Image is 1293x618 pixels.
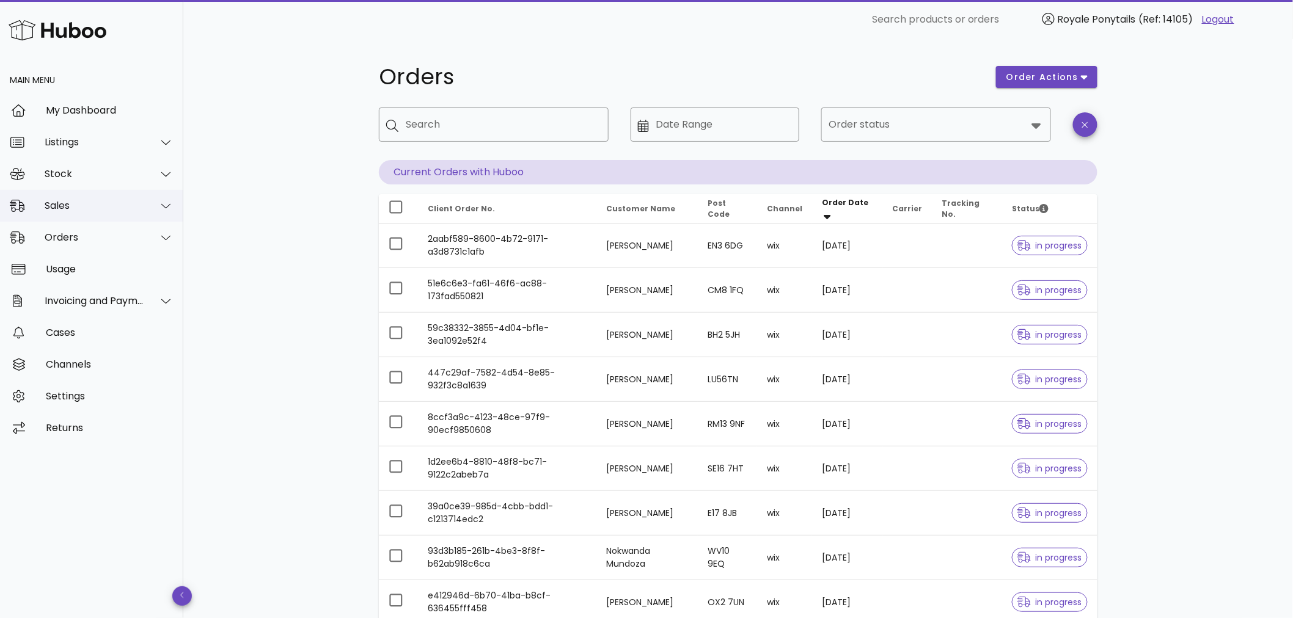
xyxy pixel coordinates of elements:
[757,446,812,491] td: wix
[45,136,144,148] div: Listings
[1017,241,1082,250] span: in progress
[1017,464,1082,473] span: in progress
[418,446,597,491] td: 1d2ee6b4-8810-48f8-bc71-9122c2abeb7a
[9,17,106,43] img: Huboo Logo
[418,313,597,357] td: 59c38332-3855-4d04-bf1e-3ea1092e52f4
[698,313,757,357] td: BH2 5JH
[698,402,757,446] td: RM13 9NF
[698,446,757,491] td: SE16 7HT
[45,295,144,307] div: Invoicing and Payments
[418,194,597,224] th: Client Order No.
[1017,553,1082,562] span: in progress
[1058,12,1136,26] span: Royale Ponytails
[698,357,757,402] td: LU56TN
[46,104,174,116] div: My Dashboard
[597,224,698,268] td: [PERSON_NAME]
[418,402,597,446] td: 8ccf3a9c-4123-48ce-97f9-90ecf9850608
[757,224,812,268] td: wix
[1017,598,1082,606] span: in progress
[428,203,495,214] span: Client Order No.
[597,491,698,536] td: [PERSON_NAME]
[698,536,757,580] td: WV10 9EQ
[812,536,883,580] td: [DATE]
[1006,71,1079,84] span: order actions
[812,446,883,491] td: [DATE]
[757,194,812,224] th: Channel
[418,491,597,536] td: 39a0ce39-985d-4cbb-bdd1-c1213714edc2
[418,357,597,402] td: 447c29af-7582-4d54-8e85-932f3c8a1639
[45,168,144,180] div: Stock
[597,536,698,580] td: Nokwanda Mundoza
[757,268,812,313] td: wix
[1017,286,1082,294] span: in progress
[418,536,597,580] td: 93d3b185-261b-4be3-8f8f-b62ab918c6ca
[698,268,757,313] td: CM8 1FQ
[767,203,802,214] span: Channel
[698,224,757,268] td: EN3 6DG
[1139,12,1193,26] span: (Ref: 14105)
[46,263,174,275] div: Usage
[597,446,698,491] td: [PERSON_NAME]
[757,491,812,536] td: wix
[698,194,757,224] th: Post Code
[597,357,698,402] td: [PERSON_NAME]
[597,268,698,313] td: [PERSON_NAME]
[812,268,883,313] td: [DATE]
[822,197,868,208] span: Order Date
[932,194,1002,224] th: Tracking No.
[812,194,883,224] th: Order Date: Sorted descending. Activate to remove sorting.
[597,313,698,357] td: [PERSON_NAME]
[1017,420,1082,428] span: in progress
[46,422,174,434] div: Returns
[812,402,883,446] td: [DATE]
[379,160,1097,184] p: Current Orders with Huboo
[812,357,883,402] td: [DATE]
[1017,509,1082,517] span: in progress
[379,66,981,88] h1: Orders
[418,268,597,313] td: 51e6c6e3-fa61-46f6-ac88-173fad550821
[821,107,1051,142] div: Order status
[942,198,980,219] span: Tracking No.
[698,491,757,536] td: E17 8JB
[757,313,812,357] td: wix
[1012,203,1049,214] span: Status
[757,402,812,446] td: wix
[46,390,174,402] div: Settings
[996,66,1097,88] button: order actions
[46,327,174,338] div: Cases
[757,536,812,580] td: wix
[883,194,932,224] th: Carrier
[418,224,597,268] td: 2aabf589-8600-4b72-9171-a3d8731c1afb
[46,358,174,370] div: Channels
[1002,194,1097,224] th: Status
[757,357,812,402] td: wix
[45,200,144,211] div: Sales
[812,224,883,268] td: [DATE]
[812,491,883,536] td: [DATE]
[597,194,698,224] th: Customer Name
[812,313,883,357] td: [DATE]
[1202,12,1234,27] a: Logout
[597,402,698,446] td: [PERSON_NAME]
[708,198,730,219] span: Post Code
[1017,330,1082,339] span: in progress
[893,203,923,214] span: Carrier
[1017,375,1082,384] span: in progress
[45,231,144,243] div: Orders
[607,203,676,214] span: Customer Name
